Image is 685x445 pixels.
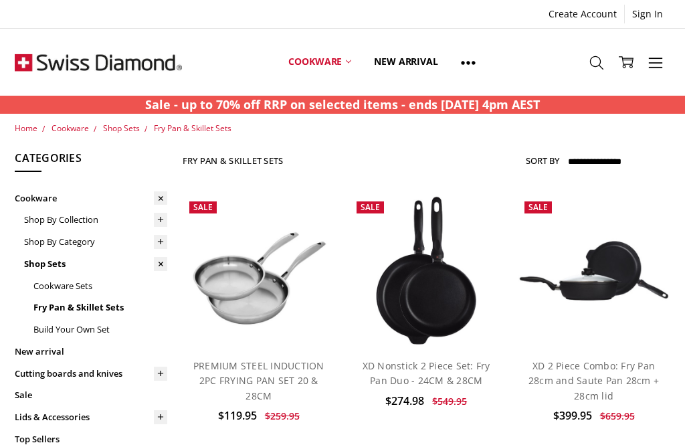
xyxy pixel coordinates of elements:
span: Sale [361,201,380,213]
a: Cutting boards and knives [15,363,167,385]
span: $549.95 [432,395,467,408]
strong: Sale - up to 70% off RRP on selected items - ends [DATE] 4pm AEST [145,96,540,112]
a: Fry Pan & Skillet Sets [33,296,167,319]
a: XD Nonstick 2 Piece Set: Fry Pan Duo - 24CM & 28CM [350,195,502,347]
a: Home [15,122,37,134]
a: XD Nonstick 2 Piece Set: Fry Pan Duo - 24CM & 28CM [363,359,490,387]
h5: Categories [15,150,167,173]
h1: Fry Pan & Skillet Sets [183,155,284,166]
span: $259.95 [265,410,300,422]
img: Free Shipping On Every Order [15,29,182,96]
a: Sale [15,384,167,406]
a: XD 2 Piece Combo: Fry Pan 28cm and Saute Pan 28cm + 28cm lid [518,195,670,347]
span: $119.95 [218,408,257,423]
a: Cookware [52,122,89,134]
a: New arrival [363,32,449,92]
a: Shop By Collection [24,209,167,231]
a: Cookware [277,32,363,92]
img: XD Nonstick 2 Piece Set: Fry Pan Duo - 24CM & 28CM [373,195,479,347]
a: Shop Sets [24,253,167,275]
a: Show All [450,32,487,92]
img: XD 2 Piece Combo: Fry Pan 28cm and Saute Pan 28cm + 28cm lid [518,238,670,303]
a: Build Your Own Set [33,319,167,341]
a: PREMIUM STEEL INDUCTION 2PC FRYING PAN SET 20 & 28CM [193,359,324,402]
span: Sale [528,201,548,213]
label: Sort By [526,150,559,171]
a: Shop Sets [103,122,140,134]
a: Fry Pan & Skillet Sets [154,122,231,134]
span: $274.98 [385,393,424,408]
span: $399.95 [553,408,592,423]
span: $659.95 [600,410,635,422]
span: Sale [193,201,213,213]
img: PREMIUM STEEL INDUCTION 2PC FRYING PAN SET 20 & 28CM [183,195,335,347]
a: New arrival [15,341,167,363]
a: Cookware [15,187,167,209]
a: Shop By Category [24,231,167,253]
a: Cookware Sets [33,275,167,297]
a: Sign In [625,5,670,23]
a: Create Account [541,5,624,23]
a: Lids & Accessories [15,406,167,428]
a: XD 2 Piece Combo: Fry Pan 28cm and Saute Pan 28cm + 28cm lid [528,359,659,402]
